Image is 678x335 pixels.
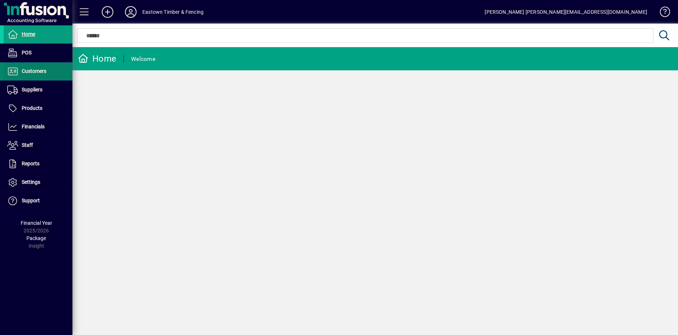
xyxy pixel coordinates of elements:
button: Profile [119,5,142,18]
span: Settings [22,179,40,185]
span: Products [22,105,42,111]
a: POS [4,44,72,62]
a: Products [4,99,72,117]
a: Financials [4,118,72,136]
button: Add [96,5,119,18]
span: Support [22,198,40,203]
span: Reports [22,161,39,166]
span: Home [22,31,35,37]
span: Staff [22,142,33,148]
span: Suppliers [22,87,42,92]
a: Customers [4,62,72,80]
span: Financial Year [21,220,52,226]
a: Support [4,192,72,210]
span: Financials [22,124,45,129]
a: Suppliers [4,81,72,99]
a: Settings [4,173,72,191]
a: Staff [4,136,72,154]
div: Welcome [131,53,155,65]
div: Eastown Timber & Fencing [142,6,204,18]
span: Package [26,235,46,241]
span: POS [22,50,32,55]
div: [PERSON_NAME] [PERSON_NAME][EMAIL_ADDRESS][DOMAIN_NAME] [485,6,647,18]
div: Home [78,53,116,65]
span: Customers [22,68,46,74]
a: Knowledge Base [654,1,669,25]
a: Reports [4,155,72,173]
